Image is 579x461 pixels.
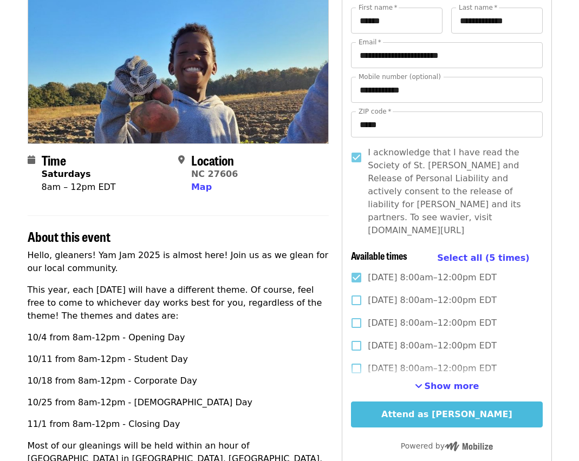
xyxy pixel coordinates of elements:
[191,169,238,179] a: NC 27606
[28,353,329,366] p: 10/11 from 8am-12pm - Student Day
[359,39,381,45] label: Email
[415,380,479,393] button: See more timeslots
[368,146,534,237] span: I acknowledge that I have read the Society of St. [PERSON_NAME] and Release of Personal Liability...
[368,339,497,352] span: [DATE] 8:00am–12:00pm EDT
[359,4,398,11] label: First name
[437,253,529,263] span: Select all (5 times)
[359,108,391,115] label: ZIP code
[401,442,493,450] span: Powered by
[437,250,529,266] button: Select all (5 times)
[42,150,66,169] span: Time
[368,317,497,330] span: [DATE] 8:00am–12:00pm EDT
[425,381,479,391] span: Show more
[359,74,441,80] label: Mobile number (optional)
[445,442,493,451] img: Powered by Mobilize
[178,155,185,165] i: map-marker-alt icon
[351,401,542,427] button: Attend as [PERSON_NAME]
[191,182,212,192] span: Map
[368,271,497,284] span: [DATE] 8:00am–12:00pm EDT
[351,8,443,34] input: First name
[191,181,212,194] button: Map
[28,227,110,246] span: About this event
[42,169,91,179] strong: Saturdays
[191,150,234,169] span: Location
[28,418,329,431] p: 11/1 from 8am-12pm - Closing Day
[28,284,329,322] p: This year, each [DATE] will have a different theme. Of course, feel free to come to whichever day...
[28,374,329,387] p: 10/18 from 8am-12pm - Corporate Day
[28,331,329,344] p: 10/4 from 8am-12pm - Opening Day
[459,4,497,11] label: Last name
[451,8,543,34] input: Last name
[28,396,329,409] p: 10/25 from 8am-12pm - [DEMOGRAPHIC_DATA] Day
[28,249,329,275] p: Hello, gleaners! Yam Jam 2025 is almost here! Join us as we glean for our local community.
[42,181,116,194] div: 8am – 12pm EDT
[28,155,35,165] i: calendar icon
[351,77,542,103] input: Mobile number (optional)
[351,42,542,68] input: Email
[351,248,407,262] span: Available times
[351,111,542,137] input: ZIP code
[368,294,497,307] span: [DATE] 8:00am–12:00pm EDT
[368,362,497,375] span: [DATE] 8:00am–12:00pm EDT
